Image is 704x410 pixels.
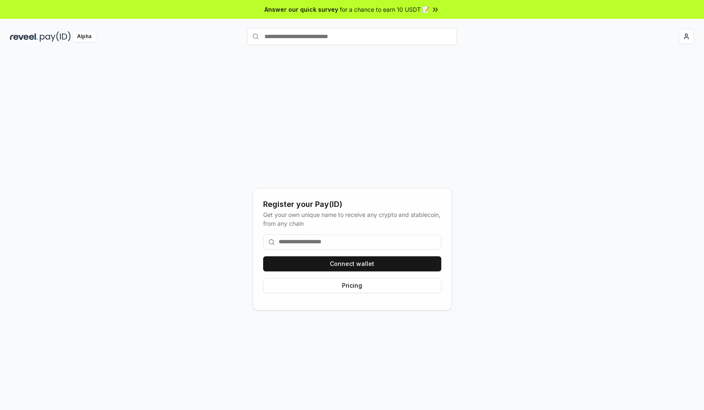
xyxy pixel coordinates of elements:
[340,5,430,14] span: for a chance to earn 10 USDT 📝
[263,210,441,228] div: Get your own unique name to receive any crypto and stablecoin, from any chain
[72,31,96,42] div: Alpha
[263,199,441,210] div: Register your Pay(ID)
[263,278,441,293] button: Pricing
[263,256,441,271] button: Connect wallet
[264,5,338,14] span: Answer our quick survey
[10,31,38,42] img: reveel_dark
[40,31,71,42] img: pay_id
